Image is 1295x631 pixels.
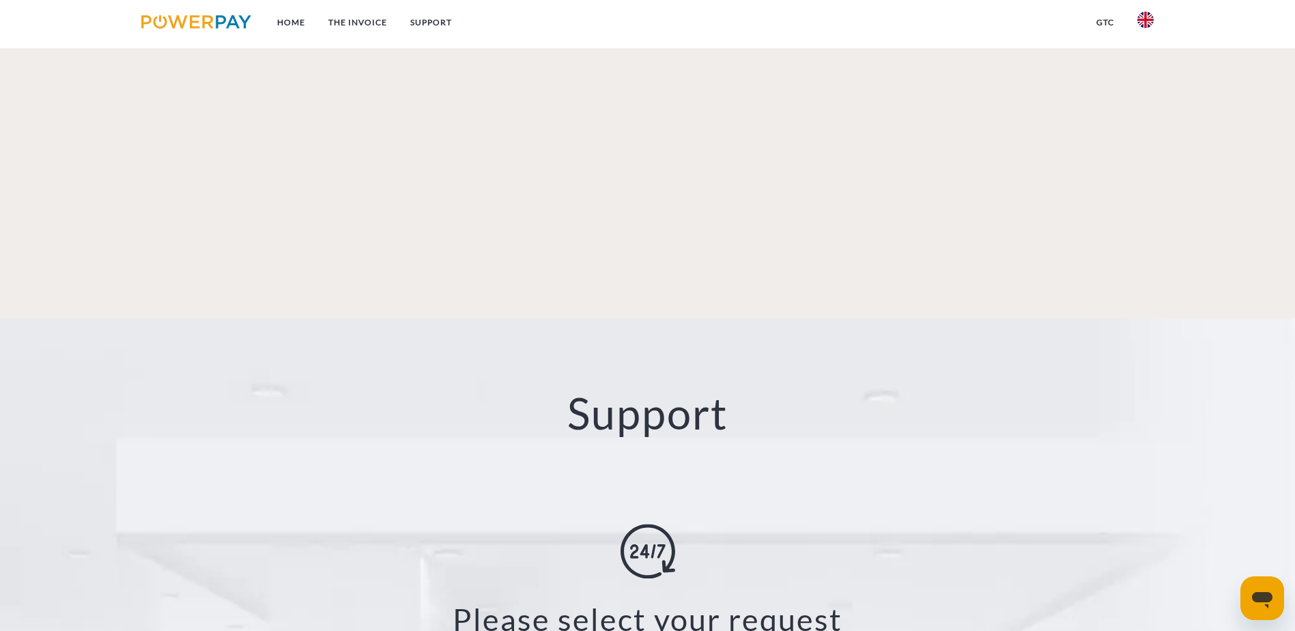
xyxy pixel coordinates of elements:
a: Support [399,10,464,35]
a: GTC [1085,10,1126,35]
img: online-shopping.svg [621,524,675,578]
h2: Support [65,387,1230,440]
a: THE INVOICE [317,10,399,35]
img: logo-powerpay.svg [141,15,251,29]
img: en [1137,12,1154,28]
a: Home [266,10,317,35]
iframe: Button to launch messaging window [1240,576,1284,620]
